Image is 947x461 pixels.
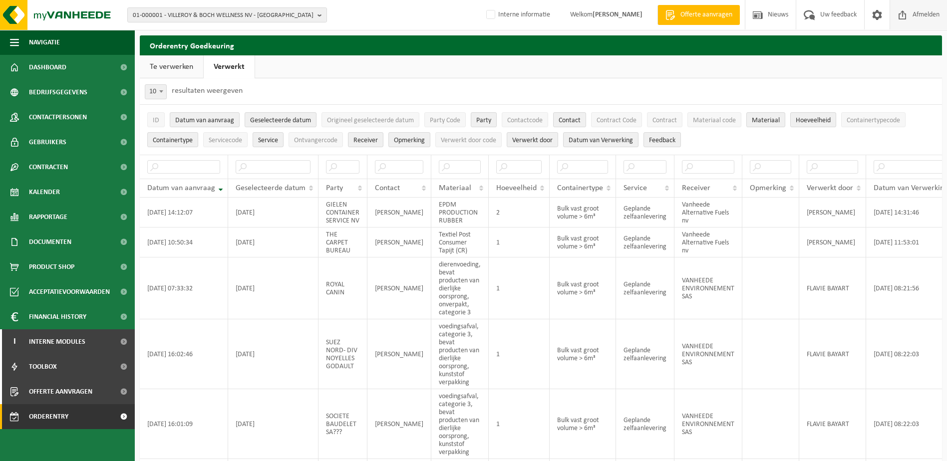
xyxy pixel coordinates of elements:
[841,112,906,127] button: ContainertypecodeContainertypecode: Activate to sort
[597,117,636,124] span: Contract Code
[203,132,248,147] button: ServicecodeServicecode: Activate to sort
[674,198,742,228] td: Vanheede Alternative Fuels nv
[674,389,742,459] td: VANHEEDE ENVIRONNEMENT SAS
[127,7,327,22] button: 01-000001 - VILLEROY & BOCH WELLNESS NV - [GEOGRAPHIC_DATA]
[367,389,431,459] td: [PERSON_NAME]
[616,198,674,228] td: Geplande zelfaanlevering
[507,132,558,147] button: Verwerkt doorVerwerkt door: Activate to sort
[140,319,228,389] td: [DATE] 16:02:46
[29,404,113,429] span: Orderentry Goedkeuring
[790,112,836,127] button: HoeveelheidHoeveelheid: Activate to sort
[674,257,742,319] td: VANHEEDE ENVIRONNEMENT SAS
[550,198,616,228] td: Bulk vast groot volume > 6m³
[502,112,548,127] button: ContactcodeContactcode: Activate to sort
[228,228,318,257] td: [DATE]
[29,205,67,230] span: Rapportage
[616,228,674,257] td: Geplande zelfaanlevering
[649,137,675,144] span: Feedback
[250,117,311,124] span: Geselecteerde datum
[236,184,306,192] span: Geselecteerde datum
[431,319,489,389] td: voedingsafval, categorie 3, bevat producten van dierlijke oorsprong, kunststof verpakking
[353,137,378,144] span: Receiver
[29,230,71,254] span: Documenten
[674,319,742,389] td: VANHEEDE ENVIRONNEMENT SAS
[496,184,537,192] span: Hoeveelheid
[489,257,550,319] td: 1
[145,85,166,99] span: 10
[147,112,165,127] button: IDID: Activate to sort
[228,319,318,389] td: [DATE]
[133,8,314,23] span: 01-000001 - VILLEROY & BOCH WELLNESS NV - [GEOGRAPHIC_DATA]
[140,35,942,55] h2: Orderentry Goedkeuring
[29,254,74,279] span: Product Shop
[388,132,430,147] button: OpmerkingOpmerking: Activate to sort
[140,55,203,78] a: Te verwerken
[431,228,489,257] td: Textiel Post Consumer Tapijt (CR)
[367,257,431,319] td: [PERSON_NAME]
[431,389,489,459] td: voedingsafval, categorie 3, bevat producten van dierlijke oorsprong, kunststof verpakking
[228,257,318,319] td: [DATE]
[245,112,316,127] button: Geselecteerde datumGeselecteerde datum: Activate to sort
[799,389,866,459] td: FLAVIE BAYART
[431,198,489,228] td: EPDM PRODUCTION RUBBER
[471,112,497,127] button: PartyParty: Activate to sort
[140,228,228,257] td: [DATE] 10:50:34
[289,132,343,147] button: OntvangercodeOntvangercode: Activate to sort
[326,184,343,192] span: Party
[367,319,431,389] td: [PERSON_NAME]
[439,184,471,192] span: Materiaal
[643,132,681,147] button: FeedbackFeedback: Activate to sort
[228,198,318,228] td: [DATE]
[140,198,228,228] td: [DATE] 14:12:07
[591,112,642,127] button: Contract CodeContract Code: Activate to sort
[799,198,866,228] td: [PERSON_NAME]
[140,389,228,459] td: [DATE] 16:01:09
[489,198,550,228] td: 2
[593,11,642,18] strong: [PERSON_NAME]
[682,184,710,192] span: Receiver
[441,137,496,144] span: Verwerkt door code
[847,117,900,124] span: Containertypecode
[553,112,586,127] button: ContactContact: Activate to sort
[569,137,633,144] span: Datum van Verwerking
[616,319,674,389] td: Geplande zelfaanlevering
[327,117,414,124] span: Origineel geselecteerde datum
[746,112,785,127] button: MateriaalMateriaal: Activate to sort
[29,304,86,329] span: Financial History
[489,389,550,459] td: 1
[799,257,866,319] td: FLAVIE BAYART
[29,155,68,180] span: Contracten
[616,389,674,459] td: Geplande zelfaanlevering
[29,379,92,404] span: Offerte aanvragen
[424,112,466,127] button: Party CodeParty Code: Activate to sort
[563,132,638,147] button: Datum van VerwerkingDatum van Verwerking: Activate to sort
[318,389,367,459] td: SOCIETE BAUDELET SA???
[550,389,616,459] td: Bulk vast groot volume > 6m³
[29,329,85,354] span: Interne modules
[616,257,674,319] td: Geplande zelfaanlevering
[430,117,460,124] span: Party Code
[394,137,425,144] span: Opmerking
[170,112,240,127] button: Datum van aanvraagDatum van aanvraag: Activate to remove sorting
[153,117,159,124] span: ID
[204,55,255,78] a: Verwerkt
[550,257,616,319] td: Bulk vast groot volume > 6m³
[318,198,367,228] td: GIELEN CONTAINER SERVICE NV
[228,389,318,459] td: [DATE]
[258,137,278,144] span: Service
[367,228,431,257] td: [PERSON_NAME]
[375,184,400,192] span: Contact
[559,117,581,124] span: Contact
[29,30,60,55] span: Navigatie
[799,228,866,257] td: [PERSON_NAME]
[657,5,740,25] a: Offerte aanvragen
[147,132,198,147] button: ContainertypeContainertype: Activate to sort
[550,319,616,389] td: Bulk vast groot volume > 6m³
[624,184,647,192] span: Service
[367,198,431,228] td: [PERSON_NAME]
[557,184,603,192] span: Containertype
[647,112,682,127] button: ContractContract: Activate to sort
[750,184,786,192] span: Opmerking
[550,228,616,257] td: Bulk vast groot volume > 6m³
[484,7,550,22] label: Interne informatie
